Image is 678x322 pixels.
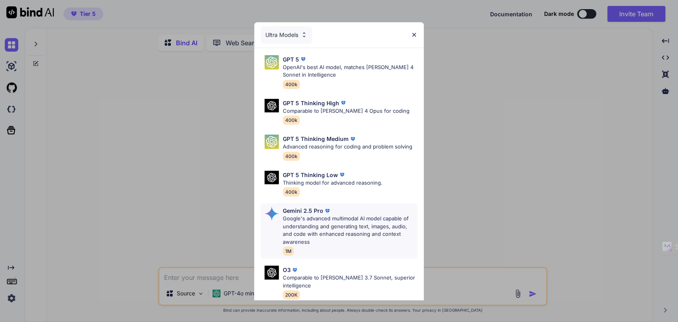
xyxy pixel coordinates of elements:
img: premium [299,55,307,63]
img: Pick Models [265,99,279,113]
span: 400k [283,80,300,89]
img: premium [291,266,299,274]
img: Pick Models [265,135,279,149]
span: 1M [283,247,294,256]
div: Ultra Models [261,26,312,44]
p: GPT 5 Thinking Low [283,171,338,179]
span: 400k [283,152,300,161]
img: premium [338,171,346,179]
p: O3 [283,266,291,274]
p: Thinking model for advanced reasoning. [283,179,382,187]
span: 400k [283,116,300,125]
img: premium [339,99,347,107]
img: premium [323,207,331,215]
img: Pick Models [265,206,279,221]
p: Comparable to [PERSON_NAME] 4 Opus for coding [283,107,410,115]
span: 200K [283,290,300,299]
p: Comparable to [PERSON_NAME] 3.7 Sonnet, superior intelligence [283,274,417,289]
img: Pick Models [301,31,307,38]
p: Google's advanced multimodal AI model capable of understanding and generating text, images, audio... [283,215,417,246]
p: GPT 5 Thinking High [283,99,339,107]
p: OpenAI's best AI model, matches [PERSON_NAME] 4 Sonnet in Intelligence [283,64,417,79]
p: Advanced reasoning for coding and problem solving [283,143,412,151]
img: close [411,31,417,38]
img: Pick Models [265,171,279,185]
img: Pick Models [265,266,279,280]
img: Pick Models [265,55,279,69]
span: 400k [283,187,300,197]
p: Gemini 2.5 Pro [283,206,323,215]
p: GPT 5 Thinking Medium [283,135,349,143]
img: premium [349,135,357,143]
p: GPT 5 [283,55,299,64]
